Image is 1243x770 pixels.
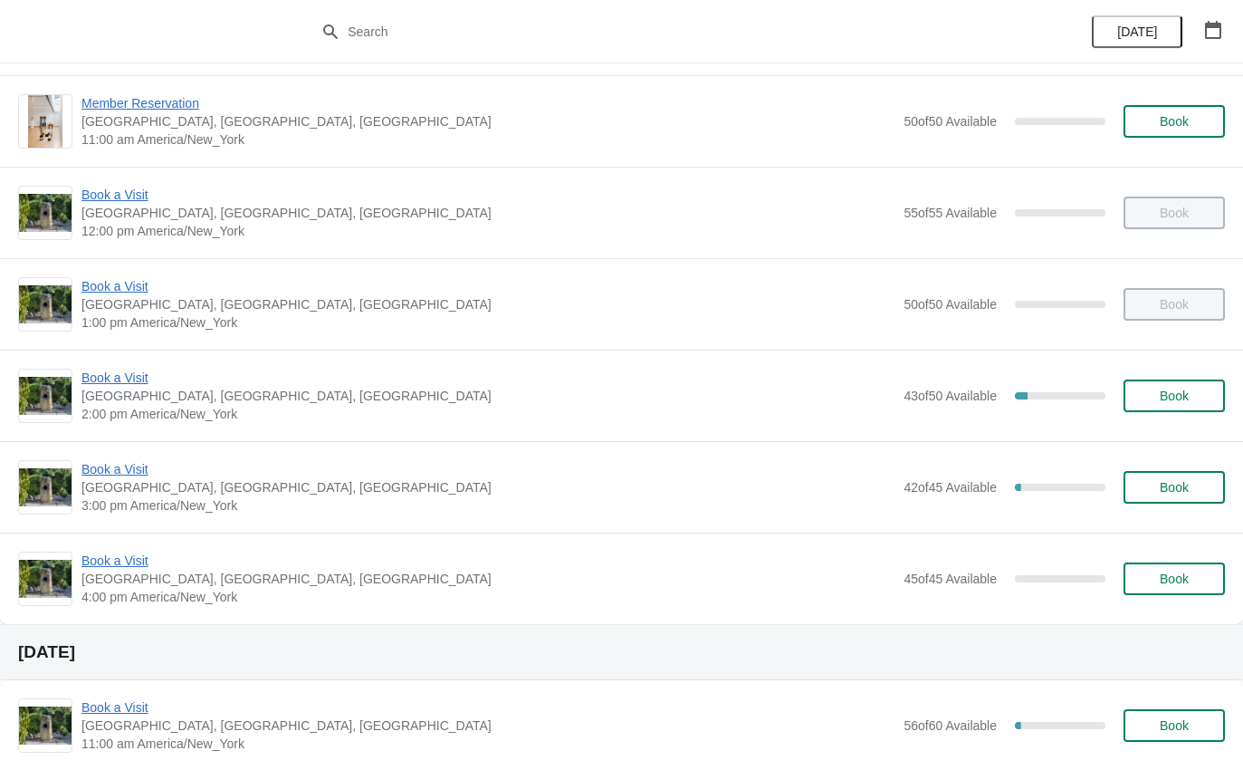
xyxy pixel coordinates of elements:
[81,552,894,570] span: Book a Visit
[1123,380,1225,412] button: Book
[81,735,894,753] span: 11:00 am America/New_York
[28,95,63,148] img: Member Reservation | The Noguchi Museum, 33rd Road, Queens, NY, USA | 11:00 am America/New_York
[904,572,997,586] span: 45 of 45 Available
[19,285,72,323] img: Book a Visit | The Noguchi Museum, 33rd Road, Queens, NY, USA | 1:00 pm America/New_York
[1160,114,1189,129] span: Book
[1160,480,1189,495] span: Book
[1123,709,1225,742] button: Book
[19,377,72,415] img: Book a Visit | The Noguchi Museum, 33rd Road, Queens, NY, USA | 2:00 pm America/New_York
[81,186,894,204] span: Book a Visit
[81,478,894,496] span: [GEOGRAPHIC_DATA], [GEOGRAPHIC_DATA], [GEOGRAPHIC_DATA]
[81,369,894,387] span: Book a Visit
[904,114,997,129] span: 50 of 50 Available
[19,468,72,506] img: Book a Visit | The Noguchi Museum, 33rd Road, Queens, NY, USA | 3:00 pm America/New_York
[81,313,894,332] span: 1:00 pm America/New_York
[81,570,894,588] span: [GEOGRAPHIC_DATA], [GEOGRAPHIC_DATA], [GEOGRAPHIC_DATA]
[1123,471,1225,504] button: Book
[1092,15,1182,48] button: [DATE]
[81,588,894,606] span: 4:00 pm America/New_York
[19,560,72,598] img: Book a Visit | The Noguchi Museum, 33rd Road, Queens, NY, USA | 4:00 pm America/New_York
[1160,718,1189,733] span: Book
[347,15,932,48] input: Search
[81,698,894,717] span: Book a Visit
[19,707,72,745] img: Book a Visit | The Noguchi Museum, 33rd Road, Queens, NY, USA | 11:00 am America/New_York
[81,130,894,149] span: 11:00 am America/New_York
[1160,389,1189,403] span: Book
[19,194,72,232] img: Book a Visit | The Noguchi Museum, 33rd Road, Queens, NY, USA | 12:00 pm America/New_York
[81,222,894,240] span: 12:00 pm America/New_York
[81,460,894,478] span: Book a Visit
[904,389,997,403] span: 43 of 50 Available
[81,112,894,130] span: [GEOGRAPHIC_DATA], [GEOGRAPHIC_DATA], [GEOGRAPHIC_DATA]
[1123,105,1225,138] button: Book
[81,295,894,313] span: [GEOGRAPHIC_DATA], [GEOGRAPHIC_DATA], [GEOGRAPHIC_DATA]
[1117,24,1157,39] span: [DATE]
[81,94,894,112] span: Member Reservation
[1123,563,1225,595] button: Book
[904,718,997,733] span: 56 of 60 Available
[904,480,997,495] span: 42 of 45 Available
[1160,572,1189,586] span: Book
[81,496,894,515] span: 3:00 pm America/New_York
[81,387,894,405] span: [GEOGRAPHIC_DATA], [GEOGRAPHIC_DATA], [GEOGRAPHIC_DATA]
[81,405,894,423] span: 2:00 pm America/New_York
[18,643,1225,661] h2: [DATE]
[81,204,894,222] span: [GEOGRAPHIC_DATA], [GEOGRAPHIC_DATA], [GEOGRAPHIC_DATA]
[904,206,997,220] span: 55 of 55 Available
[904,297,997,312] span: 50 of 50 Available
[81,717,894,735] span: [GEOGRAPHIC_DATA], [GEOGRAPHIC_DATA], [GEOGRAPHIC_DATA]
[81,277,894,295] span: Book a Visit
